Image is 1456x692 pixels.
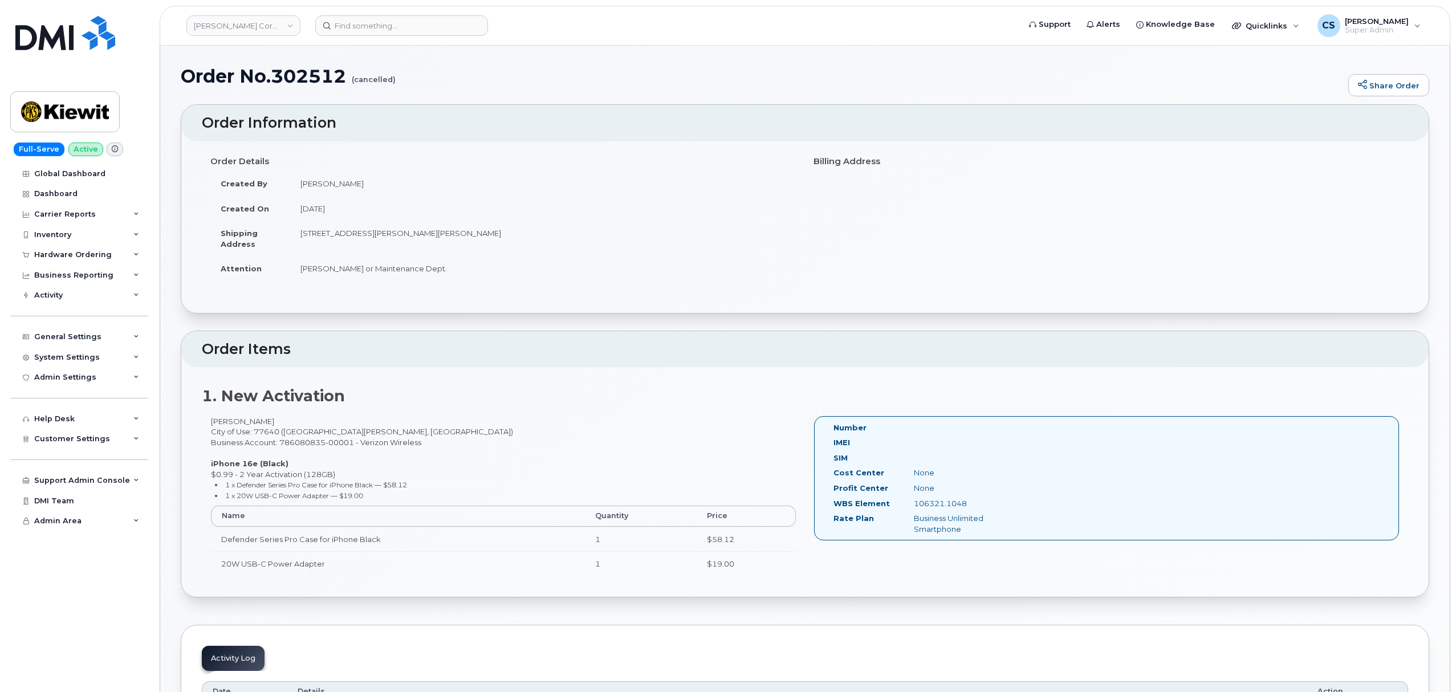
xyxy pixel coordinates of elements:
[202,386,345,405] strong: 1. New Activation
[905,467,1018,478] div: None
[352,66,396,84] small: (cancelled)
[833,513,874,524] label: Rate Plan
[585,506,696,526] th: Quantity
[221,264,262,273] strong: Attention
[211,551,585,576] td: 20W USB-C Power Adapter
[202,341,1408,357] h2: Order Items
[225,481,407,489] small: 1 x Defender Series Pro Case for iPhone Black — $58.12
[905,513,1018,534] div: Business Unlimited Smartphone
[221,204,269,213] strong: Created On
[833,483,888,494] label: Profit Center
[585,527,696,552] td: 1
[211,506,585,526] th: Name
[697,506,796,526] th: Price
[290,221,796,256] td: [STREET_ADDRESS][PERSON_NAME][PERSON_NAME]
[814,157,1400,166] h4: Billing Address
[833,422,867,433] label: Number
[833,453,848,463] label: SIM
[221,179,267,188] strong: Created By
[833,437,850,448] label: IMEI
[905,483,1018,494] div: None
[202,416,805,587] div: [PERSON_NAME] City of Use: 77640 ([GEOGRAPHIC_DATA][PERSON_NAME], [GEOGRAPHIC_DATA]) Business Acc...
[221,229,258,249] strong: Shipping Address
[697,551,796,576] td: $19.00
[833,498,890,509] label: WBS Element
[181,66,1343,86] h1: Order No.302512
[290,171,796,196] td: [PERSON_NAME]
[833,467,884,478] label: Cost Center
[210,157,796,166] h4: Order Details
[905,498,1018,509] div: 106321.1048
[1406,642,1447,683] iframe: Messenger Launcher
[1348,74,1429,97] a: Share Order
[290,256,796,281] td: [PERSON_NAME] or Maintenance Dept.
[290,196,796,221] td: [DATE]
[211,459,288,468] strong: iPhone 16e (Black)
[225,491,363,500] small: 1 x 20W USB-C Power Adapter — $19.00
[202,115,1408,131] h2: Order Information
[697,527,796,552] td: $58.12
[585,551,696,576] td: 1
[211,527,585,552] td: Defender Series Pro Case for iPhone Black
